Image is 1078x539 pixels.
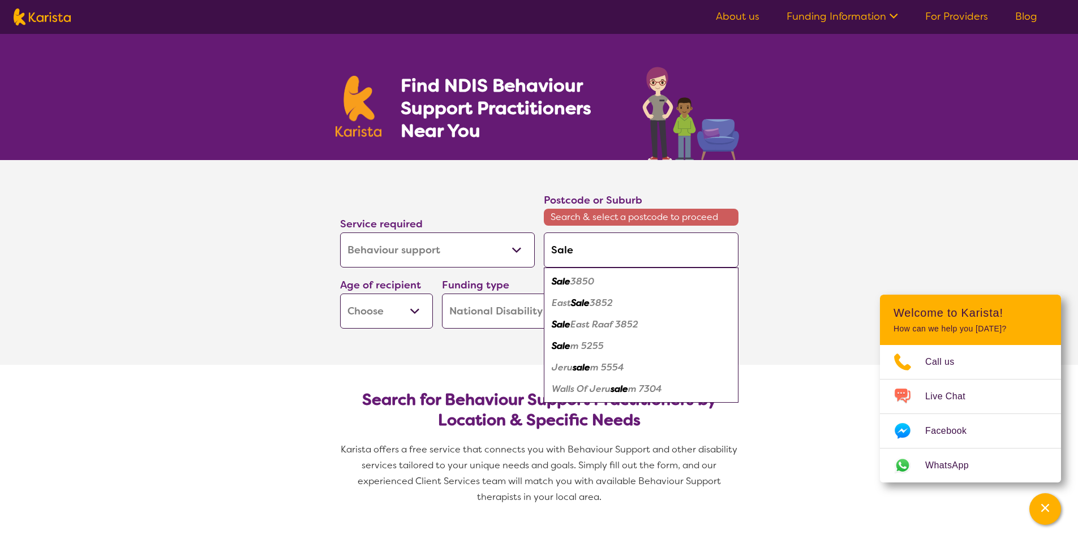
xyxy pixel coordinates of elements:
[552,340,570,352] em: Sale
[442,278,509,292] label: Funding type
[544,193,642,207] label: Postcode or Suburb
[570,318,638,330] em: East Raaf 3852
[336,76,382,137] img: Karista logo
[570,275,594,287] em: 3850
[925,457,982,474] span: WhatsApp
[925,353,968,370] span: Call us
[544,232,738,268] input: Type
[401,74,620,142] h1: Find NDIS Behaviour Support Practitioners Near You
[552,275,570,287] em: Sale
[880,345,1061,482] ul: Choose channel
[549,314,733,335] div: Sale East Raaf 3852
[925,388,979,405] span: Live Chat
[552,297,571,309] em: East
[570,340,604,352] em: m 5255
[549,357,733,378] div: Jerusalem 5554
[340,217,423,231] label: Service required
[340,278,421,292] label: Age of recipient
[590,297,613,309] em: 3852
[552,361,573,373] em: Jeru
[1015,10,1037,23] a: Blog
[552,318,570,330] em: Sale
[573,361,590,373] em: sale
[571,297,590,309] em: Sale
[549,292,733,314] div: East Sale 3852
[716,10,759,23] a: About us
[549,271,733,292] div: Sale 3850
[552,383,611,395] em: Walls Of Jeru
[639,61,743,160] img: behaviour-support
[14,8,71,25] img: Karista logo
[549,335,733,357] div: Salem 5255
[549,378,733,400] div: Walls Of Jerusalem 7304
[787,10,898,23] a: Funding Information
[894,306,1047,320] h2: Welcome to Karista!
[611,383,628,395] em: sale
[336,442,743,505] p: Karista offers a free service that connects you with Behaviour Support and other disability servi...
[925,10,988,23] a: For Providers
[925,422,980,439] span: Facebook
[349,390,729,430] h2: Search for Behaviour Support Practitioners by Location & Specific Needs
[880,295,1061,482] div: Channel Menu
[1029,493,1061,525] button: Channel Menu
[880,449,1061,482] a: Web link opens in a new tab.
[544,209,738,226] span: Search & select a postcode to proceed
[894,324,1047,334] p: How can we help you [DATE]?
[628,383,662,395] em: m 7304
[590,361,624,373] em: m 5554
